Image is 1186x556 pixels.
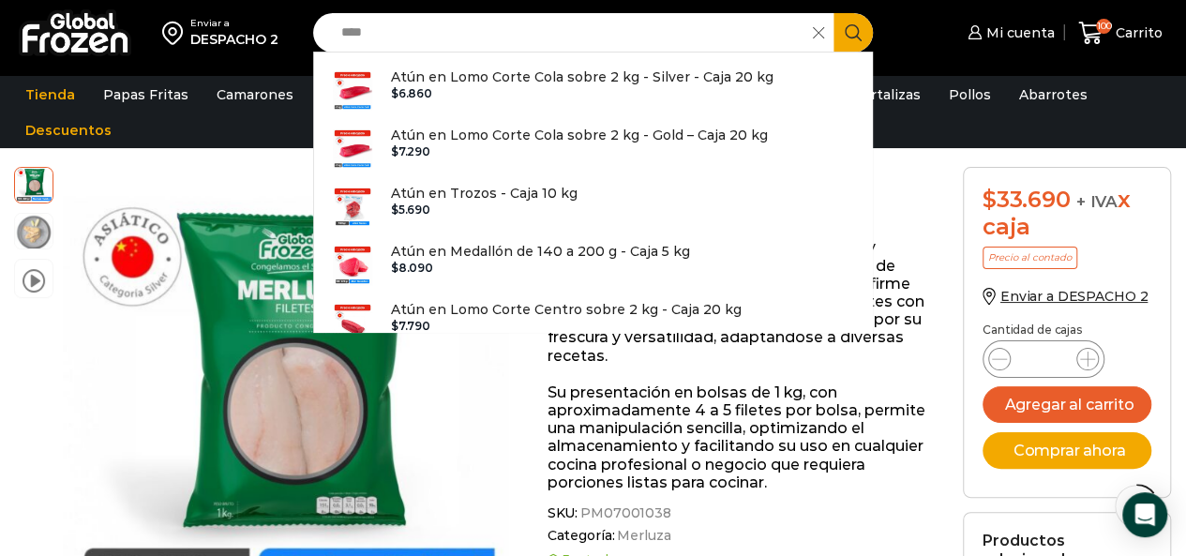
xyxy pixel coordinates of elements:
[1076,192,1118,211] span: + IVA
[614,528,670,544] a: Merluza
[983,186,1070,213] bdi: 33.690
[15,214,53,251] span: plato-merluza
[162,17,190,49] img: address-field-icon.svg
[190,17,278,30] div: Enviar a
[833,13,873,53] button: Search button
[982,23,1055,42] span: Mi cuenta
[963,14,1055,52] a: Mi cuenta
[983,186,997,213] span: $
[983,187,1151,241] div: x caja
[983,288,1148,305] a: Enviar a DESPACHO 2
[391,319,398,333] span: $
[391,144,398,158] span: $
[16,113,121,148] a: Descuentos
[16,77,84,113] a: Tienda
[391,241,690,262] p: Atún en Medallón de 140 a 200 g - Caja 5 kg
[391,299,742,320] p: Atún en Lomo Corte Centro sobre 2 kg - Caja 20 kg
[548,505,935,521] span: SKU:
[391,319,430,333] bdi: 7.790
[1096,19,1111,34] span: 100
[1122,492,1167,537] div: Open Intercom Messenger
[190,30,278,49] div: DESPACHO 2
[314,236,873,294] a: Atún en Medallón de 140 a 200 g - Caja 5 kg $8.090
[314,120,873,178] a: Atún en Lomo Corte Cola sobre 2 kg - Gold – Caja 20 kg $7.290
[391,261,398,275] span: $
[548,528,935,544] span: Categoría:
[1026,346,1061,372] input: Product quantity
[983,323,1151,337] p: Cantidad de cajas
[314,62,873,120] a: Atún en Lomo Corte Cola sobre 2 kg - Silver - Caja 20 kg $6.860
[207,77,303,113] a: Camarones
[983,386,1151,423] button: Agregar al carrito
[15,165,53,203] span: filete de merluza
[391,67,773,87] p: Atún en Lomo Corte Cola sobre 2 kg - Silver - Caja 20 kg
[983,432,1151,469] button: Comprar ahora
[391,203,430,217] bdi: 5.690
[391,86,398,100] span: $
[314,178,873,236] a: Atún en Trozos - Caja 10 kg $5.690
[391,144,430,158] bdi: 7.290
[939,77,1000,113] a: Pollos
[842,77,930,113] a: Hortalizas
[578,505,671,521] span: PM07001038
[1000,288,1148,305] span: Enviar a DESPACHO 2
[1073,11,1167,55] a: 100 Carrito
[548,383,935,491] p: Su presentación en bolsas de 1 kg, con aproximadamente 4 a 5 filetes por bolsa, permite una manip...
[94,77,198,113] a: Papas Fritas
[391,183,578,203] p: Atún en Trozos - Caja 10 kg
[391,261,433,275] bdi: 8.090
[391,86,432,100] bdi: 6.860
[391,203,398,217] span: $
[983,247,1077,269] p: Precio al contado
[1010,77,1097,113] a: Abarrotes
[391,125,768,145] p: Atún en Lomo Corte Cola sobre 2 kg - Gold – Caja 20 kg
[1111,23,1163,42] span: Carrito
[314,294,873,353] a: Atún en Lomo Corte Centro sobre 2 kg - Caja 20 kg $7.790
